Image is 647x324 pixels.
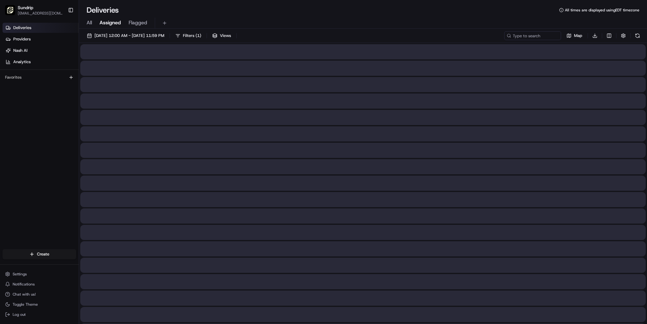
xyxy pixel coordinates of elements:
h1: Deliveries [87,5,119,15]
span: Flagged [129,19,147,27]
button: Create [3,249,76,259]
img: Sundrip [5,5,15,15]
span: Filters [183,33,201,39]
button: [EMAIL_ADDRESS][DOMAIN_NAME] [18,11,63,16]
span: [DATE] 12:00 AM - [DATE] 11:59 PM [94,33,164,39]
button: Refresh [633,31,642,40]
input: Type to search [504,31,561,40]
button: Sundrip [18,4,33,11]
span: Toggle Theme [13,302,38,307]
button: Notifications [3,280,76,289]
a: Nash AI [3,45,79,56]
a: Deliveries [3,23,79,33]
button: Log out [3,310,76,319]
a: Analytics [3,57,79,67]
span: Settings [13,272,27,277]
a: Providers [3,34,79,44]
button: Map [564,31,585,40]
span: Chat with us! [13,292,36,297]
button: Filters(1) [172,31,204,40]
div: Favorites [3,72,76,82]
button: Chat with us! [3,290,76,299]
span: All times are displayed using EDT timezone [565,8,639,13]
span: Notifications [13,282,35,287]
button: Views [209,31,234,40]
span: Providers [13,36,31,42]
button: [DATE] 12:00 AM - [DATE] 11:59 PM [84,31,167,40]
button: SundripSundrip[EMAIL_ADDRESS][DOMAIN_NAME] [3,3,65,18]
span: Analytics [13,59,31,65]
span: Assigned [100,19,121,27]
span: Views [220,33,231,39]
span: Log out [13,312,26,317]
span: Nash AI [13,48,27,53]
span: ( 1 ) [196,33,201,39]
button: Settings [3,270,76,279]
span: Create [37,251,49,257]
span: Map [574,33,582,39]
span: All [87,19,92,27]
span: Deliveries [13,25,31,31]
button: Toggle Theme [3,300,76,309]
